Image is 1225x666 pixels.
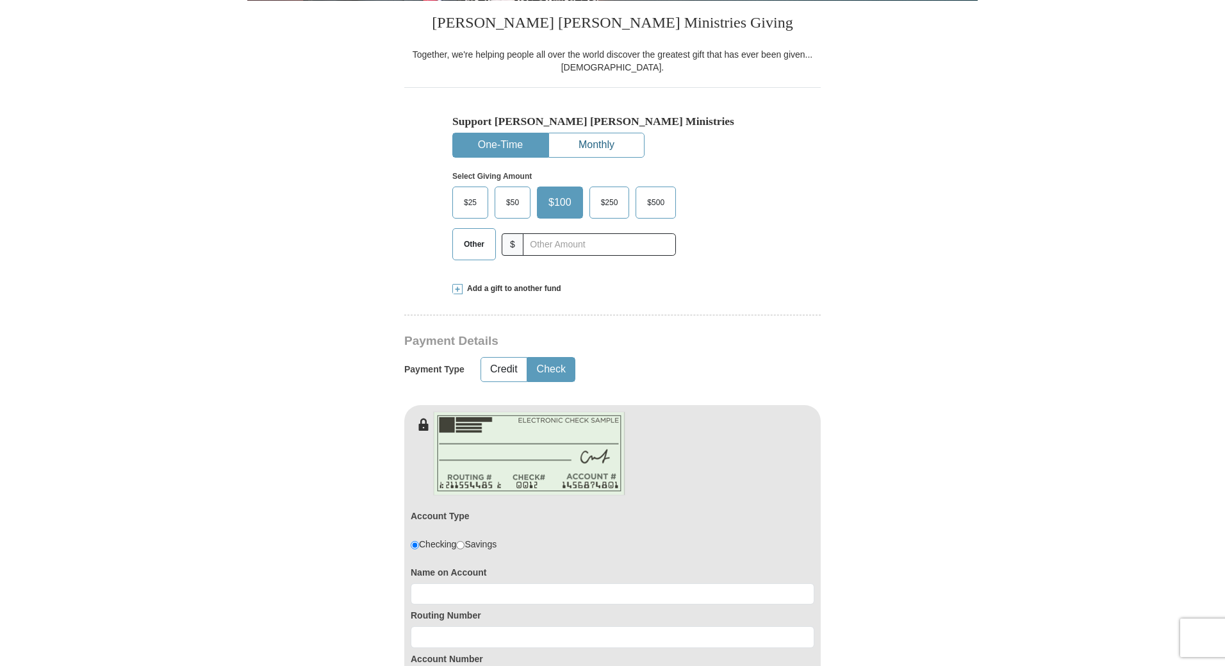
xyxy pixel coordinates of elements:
label: Account Type [411,510,470,522]
span: $ [502,233,523,256]
button: Monthly [549,133,644,157]
span: $500 [641,193,671,212]
label: Routing Number [411,609,814,622]
h3: [PERSON_NAME] [PERSON_NAME] Ministries Giving [404,1,821,48]
label: Name on Account [411,566,814,579]
h3: Payment Details [404,334,731,349]
div: Together, we're helping people all over the world discover the greatest gift that has ever been g... [404,48,821,74]
img: check-en.png [433,412,625,495]
div: Checking Savings [411,538,497,551]
span: Other [457,235,491,254]
span: Add a gift to another fund [463,283,561,294]
button: Check [528,358,575,381]
input: Other Amount [523,233,676,256]
span: $100 [542,193,578,212]
span: $50 [500,193,525,212]
button: One-Time [453,133,548,157]
h5: Support [PERSON_NAME] [PERSON_NAME] Ministries [452,115,773,128]
span: $25 [457,193,483,212]
h5: Payment Type [404,364,465,375]
label: Account Number [411,653,814,665]
button: Credit [481,358,527,381]
strong: Select Giving Amount [452,172,532,181]
span: $250 [595,193,625,212]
